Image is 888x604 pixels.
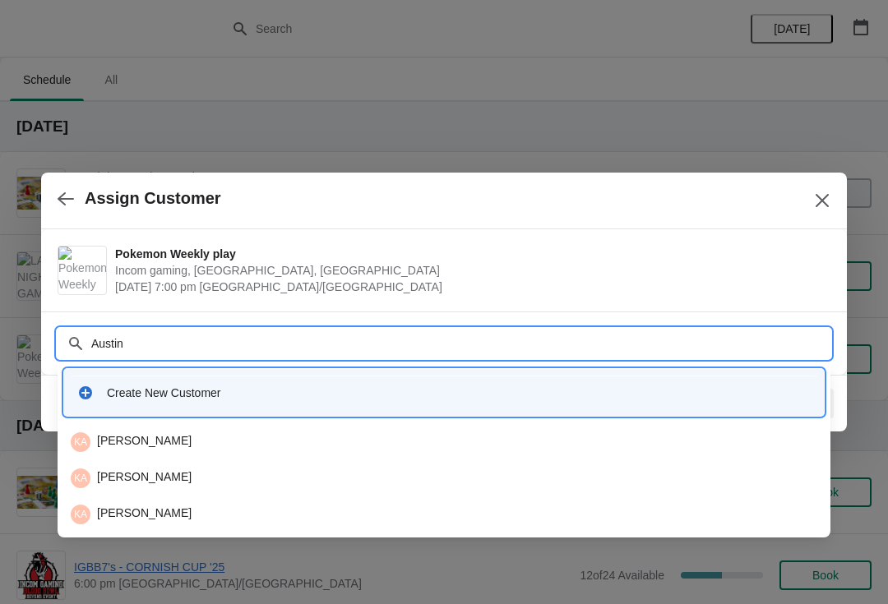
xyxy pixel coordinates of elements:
div: [PERSON_NAME] [71,505,817,524]
span: [DATE] 7:00 pm [GEOGRAPHIC_DATA]/[GEOGRAPHIC_DATA] [115,279,822,295]
span: Pokemon Weekly play [115,246,822,262]
div: [PERSON_NAME] [71,432,817,452]
div: Create New Customer [107,385,811,401]
span: Incom gaming, [GEOGRAPHIC_DATA], [GEOGRAPHIC_DATA] [115,262,822,279]
h2: Assign Customer [85,189,221,208]
input: Search customer name or email [90,329,830,358]
img: Pokemon Weekly play | Incom gaming, Church Street, Cheltenham, UK | September 10 | 7:00 pm Europe... [58,247,106,294]
li: Kieran Austin [58,495,830,531]
span: Kieran Austin [71,432,90,452]
li: Kieran Austin [58,426,830,459]
text: KA [74,436,87,448]
li: Kieran Austin [58,459,830,495]
span: Kieran Austin [71,505,90,524]
text: KA [74,509,87,520]
span: Kieran Austin [71,468,90,488]
text: KA [74,473,87,484]
div: [PERSON_NAME] [71,468,817,488]
button: Close [807,186,837,215]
